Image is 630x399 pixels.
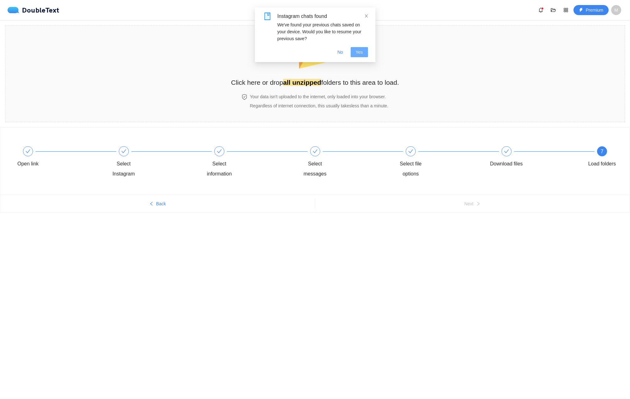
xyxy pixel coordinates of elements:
div: Download files [490,159,523,169]
span: check [408,149,413,154]
button: thunderboltPremium [573,5,609,15]
span: check [121,149,126,154]
span: Regardless of internet connection, this usually takes less than a minute . [250,103,388,108]
span: check [217,149,222,154]
div: DoubleText [8,7,59,13]
div: Select information [201,146,297,179]
div: Select Instagram [106,159,142,179]
span: bell [536,8,545,13]
h4: Your data isn't uploaded to the internet, only loaded into your browser. [250,93,388,100]
span: folder-open [549,8,558,13]
div: Select messages [297,159,333,179]
div: Instagram chats found [277,13,368,20]
button: Nextright [315,199,630,209]
span: close [364,14,369,18]
div: Download files [488,146,584,169]
div: Select file options [392,159,429,179]
div: Load folders [588,159,616,169]
div: Select Instagram [106,146,201,179]
span: appstore [561,8,571,13]
div: Select information [201,159,238,179]
button: No [332,47,348,57]
button: leftBack [0,199,315,209]
div: 7Load folders [584,146,620,169]
span: check [25,149,30,154]
button: bell [536,5,546,15]
span: thunderbolt [579,8,583,13]
button: Yes [351,47,368,57]
strong: all unzipped [283,79,321,86]
button: folder-open [548,5,558,15]
div: Open link [17,159,39,169]
span: No [337,49,343,56]
span: left [149,202,154,207]
div: Select file options [392,146,488,179]
img: logo [8,7,22,13]
span: M [614,5,618,15]
span: Premium [586,7,603,13]
div: Select messages [297,146,393,179]
h2: Click here or drop folders to this area to load. [231,77,399,88]
div: Open link [10,146,106,169]
button: appstore [561,5,571,15]
span: Yes [356,49,363,56]
div: We've found your previous chats saved on your device. Would you like to resume your previous save? [277,21,368,42]
span: 7 [601,149,604,154]
a: logoDoubleText [8,7,59,13]
span: book [264,13,271,20]
span: safety-certificate [242,94,247,100]
span: Back [156,200,166,207]
span: check [504,149,509,154]
span: check [313,149,318,154]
